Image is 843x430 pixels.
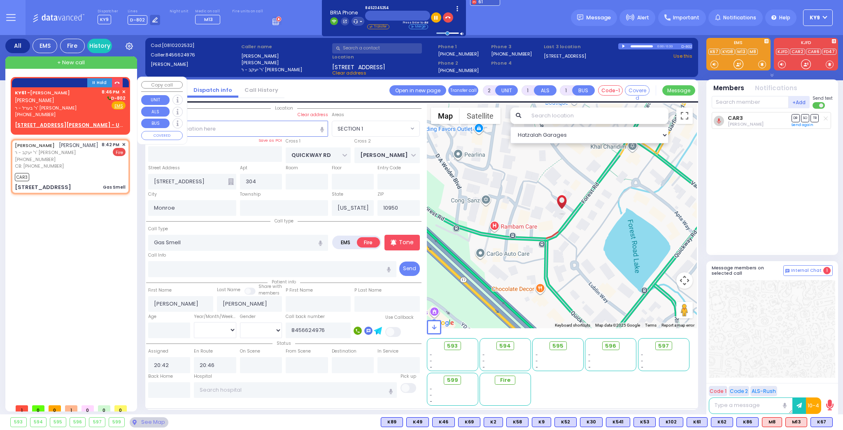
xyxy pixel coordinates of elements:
[332,70,366,76] span: Clear address
[271,105,297,111] span: Location
[332,63,385,70] span: [STREET_ADDRESS]
[409,24,428,29] li: Merge
[49,405,61,411] span: 0
[813,95,833,101] span: Send text
[664,42,666,51] div: /
[332,54,435,61] label: Location
[258,138,282,143] label: Save as POI
[721,49,735,55] a: KYD8
[430,352,432,358] span: -
[544,43,618,50] label: Last 3 location
[491,51,532,57] label: [PHONE_NUMBER]
[298,112,328,118] label: Clear address
[676,302,693,318] button: Drag Pegman onto the map to open Street View
[792,122,813,127] a: Send again
[102,142,119,148] span: 8:42 PM
[736,417,759,427] div: K86
[148,287,172,294] label: First Name
[774,41,838,47] label: KJFD
[286,165,298,171] label: Room
[377,191,384,198] label: ZIP
[783,265,833,276] button: Internal Chat 1
[484,417,503,427] div: K2
[580,417,603,427] div: K30
[588,364,591,370] span: -
[365,6,430,11] span: 8452345254
[430,386,432,392] span: -
[729,386,749,396] button: Code 2
[15,89,70,96] a: [PERSON_NAME]
[430,392,432,398] span: -
[810,417,833,427] div: BLS
[228,178,234,185] span: Other building occupants
[50,418,66,427] div: 595
[500,376,510,384] span: Fire
[554,417,577,427] div: BLS
[687,417,708,427] div: BLS
[338,125,363,133] span: SECTION 1
[750,386,777,396] button: ALS-Rush
[431,107,460,124] button: Show street map
[15,89,30,96] span: KY61 -
[506,417,529,427] div: K58
[676,272,693,289] button: Map camera controls
[791,268,822,273] span: Internal Chat
[625,85,650,96] button: Covered
[526,107,668,124] input: Search location
[141,95,170,105] button: UNIT
[87,78,112,87] button: Hold
[532,417,551,427] div: BLS
[165,51,195,58] span: 8456624976
[286,287,313,294] label: P First Name
[330,9,364,16] span: BRIA Phone
[544,53,586,60] a: [STREET_ADDRESS]
[109,418,125,427] div: 599
[432,417,455,427] div: BLS
[792,114,800,122] span: DR
[114,103,123,109] u: EMS
[33,39,57,53] div: EMS
[15,111,56,118] span: [PHONE_NUMBER]
[102,89,119,95] span: 8:46 PM
[204,16,213,23] span: M13
[232,9,263,14] label: Fire units on call
[633,417,656,427] div: K53
[723,14,756,21] span: Notifications
[357,237,380,248] label: Fire
[60,39,85,53] div: Fire
[194,348,213,355] label: En Route
[810,114,819,122] span: TR
[406,417,429,427] div: BLS
[399,238,414,247] p: Tone
[736,49,747,55] a: M13
[641,364,643,370] span: -
[448,85,478,96] button: Transfer call
[399,262,420,276] button: Send
[605,342,616,350] span: 596
[162,42,194,49] span: [0810202532]
[536,364,538,370] span: -
[709,386,727,396] button: Code 1
[194,373,212,380] label: Hospital
[128,9,161,14] label: Lines
[103,184,126,190] div: Gas Smell
[506,417,529,427] div: BLS
[194,313,236,320] div: Year/Month/Week/Day
[151,61,239,68] label: [PERSON_NAME]
[15,97,54,104] span: [PERSON_NAME]
[482,358,485,364] span: -
[588,352,591,358] span: -
[11,418,26,427] div: 593
[598,85,623,96] button: Code-1
[495,85,518,96] button: UNIT
[15,156,56,163] span: [PHONE_NUMBER]
[70,418,86,427] div: 596
[15,149,98,156] span: ר' יעקב - ר' [PERSON_NAME]
[713,84,744,93] button: Members
[430,364,432,370] span: -
[59,142,98,149] span: [PERSON_NAME]
[458,417,480,427] div: K69
[810,417,833,427] div: K67
[187,86,238,94] a: Dispatch info
[385,314,414,321] label: Use Callback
